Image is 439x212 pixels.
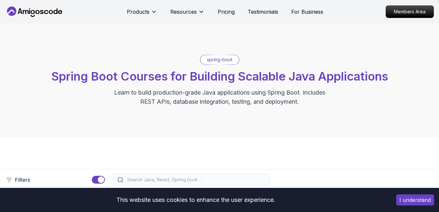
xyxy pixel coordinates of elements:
a: Members Area [386,6,434,18]
input: Search Java, React, Spring boot ... [126,176,266,183]
p: Filters [15,176,30,184]
p: Learn to build production-grade Java applications using Spring Boot. Includes REST APIs, database... [110,88,329,106]
p: Members Area [386,6,433,18]
p: Products [127,8,149,16]
a: Testimonials [248,8,278,16]
p: Resources [170,8,197,16]
div: This website uses cookies to enhance the user experience. [5,193,386,207]
button: Accept cookies [396,194,434,205]
a: Pricing [218,8,235,16]
button: Products [127,8,157,21]
button: Resources [170,8,205,21]
span: Spring Boot Courses for Building Scalable Java Applications [51,69,388,83]
a: For Business [291,8,323,16]
p: spring-boot [207,56,232,63]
